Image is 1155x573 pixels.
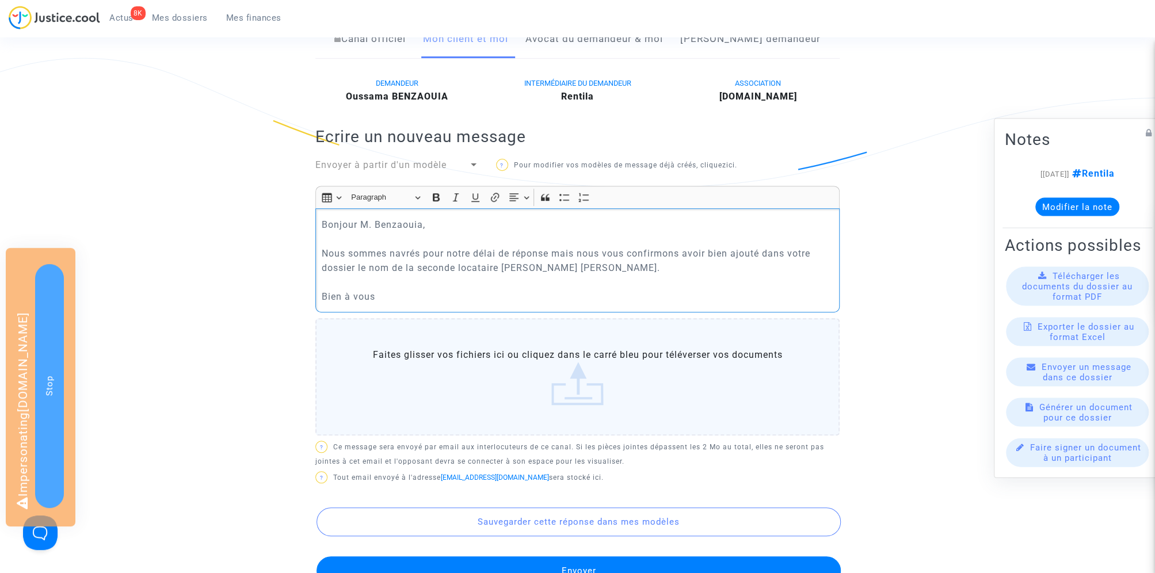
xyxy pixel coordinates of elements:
[735,79,781,87] span: ASSOCIATION
[1069,168,1115,179] span: Rentila
[320,475,323,481] span: ?
[525,20,663,58] a: Avocat du demandeur & moi
[1030,442,1141,463] span: Faire signer un document à un participant
[143,9,217,26] a: Mes dossiers
[317,507,841,536] button: Sauvegarder cette réponse dans mes modèles
[376,79,418,87] span: DEMANDEUR
[315,127,840,147] h2: Ecrire un nouveau message
[217,9,291,26] a: Mes finances
[9,6,100,29] img: jc-logo.svg
[315,159,447,170] span: Envoyer à partir d'un modèle
[315,471,840,485] p: Tout email envoyé à l'adresse sera stocké ici.
[524,79,631,87] span: INTERMÉDIAIRE DU DEMANDEUR
[441,473,549,482] a: [EMAIL_ADDRESS][DOMAIN_NAME]
[1038,322,1134,342] span: Exporter le dossier au format Excel
[346,189,425,207] button: Paragraph
[561,91,594,102] b: Rentila
[500,162,504,169] span: ?
[315,208,840,312] div: Rich Text Editor, main
[315,186,840,208] div: Editor toolbar
[680,20,821,58] a: [PERSON_NAME] demandeur
[44,376,55,396] span: Stop
[23,515,58,550] iframe: Help Scout Beacon - Open
[1005,235,1150,255] h2: Actions possibles
[1039,402,1133,423] span: Générer un document pour ce dossier
[6,248,75,526] div: Impersonating
[351,190,411,204] span: Paragraph
[35,264,64,508] button: Stop
[100,9,143,26] a: 8KActus
[315,440,840,469] p: Ce message sera envoyé par email aux interlocuteurs de ce canal. Si les pièces jointes dépassent ...
[334,20,406,58] a: Canal officiel
[496,158,750,173] p: Pour modifier vos modèles de message déjà créés, cliquez .
[322,217,834,304] p: Bonjour M. Benzaouia, Nous sommes navrés pour notre délai de réponse mais nous vous confirmons av...
[109,13,134,23] span: Actus
[1040,170,1069,178] span: [[DATE]]
[1035,198,1119,216] button: Modifier la note
[131,6,146,20] div: 8K
[320,444,323,450] span: ?
[1005,129,1150,150] h2: Notes
[226,13,281,23] span: Mes finances
[346,91,448,102] b: Oussama BENZAOUIA
[719,91,797,102] b: [DOMAIN_NAME]
[152,13,208,23] span: Mes dossiers
[726,161,735,169] a: ici
[1042,362,1131,383] span: Envoyer un message dans ce dossier
[423,20,508,58] a: Mon client et moi
[1022,271,1133,302] span: Télécharger les documents du dossier au format PDF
